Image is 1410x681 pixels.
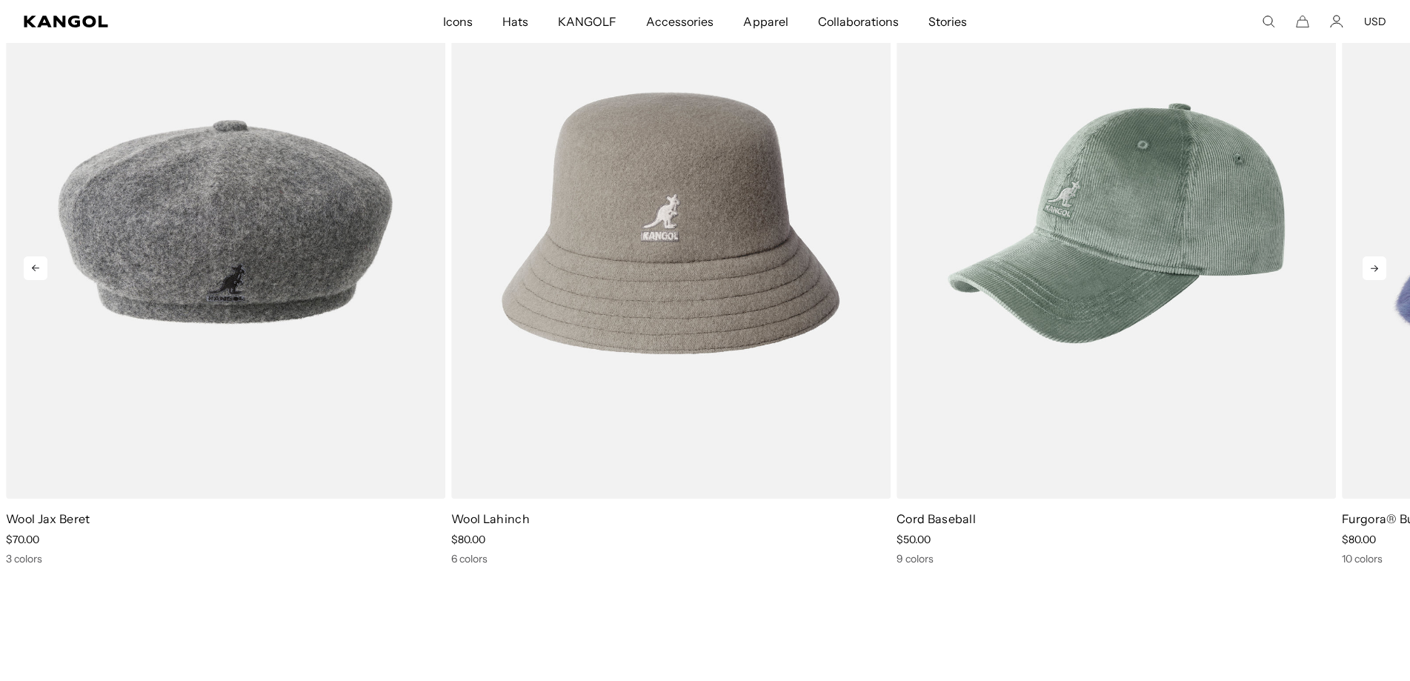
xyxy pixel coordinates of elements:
[1262,15,1275,28] summary: Search here
[1364,15,1386,28] button: USD
[451,552,891,565] div: 6 colors
[1296,15,1309,28] button: Cart
[6,533,39,546] span: $70.00
[24,16,293,27] a: Kangol
[451,533,485,546] span: $80.00
[897,552,1336,565] div: 9 colors
[1342,533,1376,546] span: $80.00
[1330,15,1343,28] a: Account
[6,511,445,527] p: Wool Jax Beret
[897,533,931,546] span: $50.00
[6,552,445,565] div: 3 colors
[897,511,1336,527] p: Cord Baseball
[451,511,891,527] p: Wool Lahinch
